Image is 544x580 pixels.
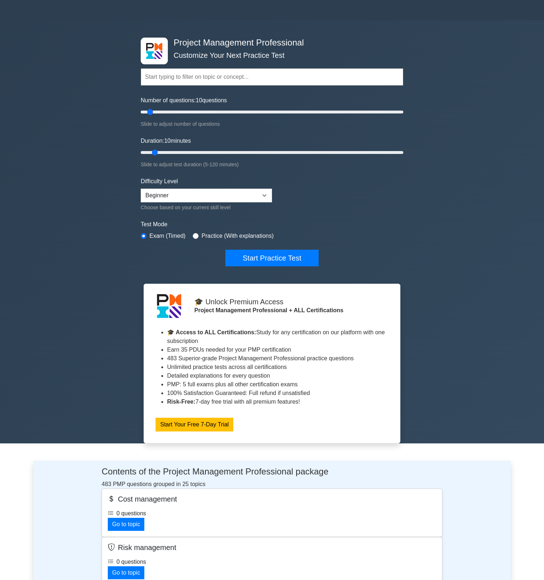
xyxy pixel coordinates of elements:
label: Difficulty Level [141,177,178,186]
div: Choose based on your current skill level [141,204,272,211]
button: Start Practice Test [225,250,319,266]
label: Duration: minutes [141,137,191,145]
div: 483 PMP questions grouped in 25 topics [102,467,442,489]
input: Start typing to filter on topic or concept... [141,68,403,86]
label: Exam (Timed) [149,232,186,240]
span: 10 [164,138,171,144]
a: Start Your Free 7-Day Trial [156,418,233,431]
label: Test Mode [141,220,403,229]
div: Slide to adjust number of questions [141,120,403,128]
div: Slide to adjust test duration (5-120 minutes) [141,161,403,168]
a: Go to topic [108,518,144,531]
span: 10 [196,97,202,103]
h4: Project Management Professional [171,38,368,48]
h4: Contents of the Project Management Professional package [102,467,442,477]
label: Number of questions: questions [141,96,227,105]
label: Practice (With explanations) [201,232,273,240]
a: Go to topic [108,566,144,579]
